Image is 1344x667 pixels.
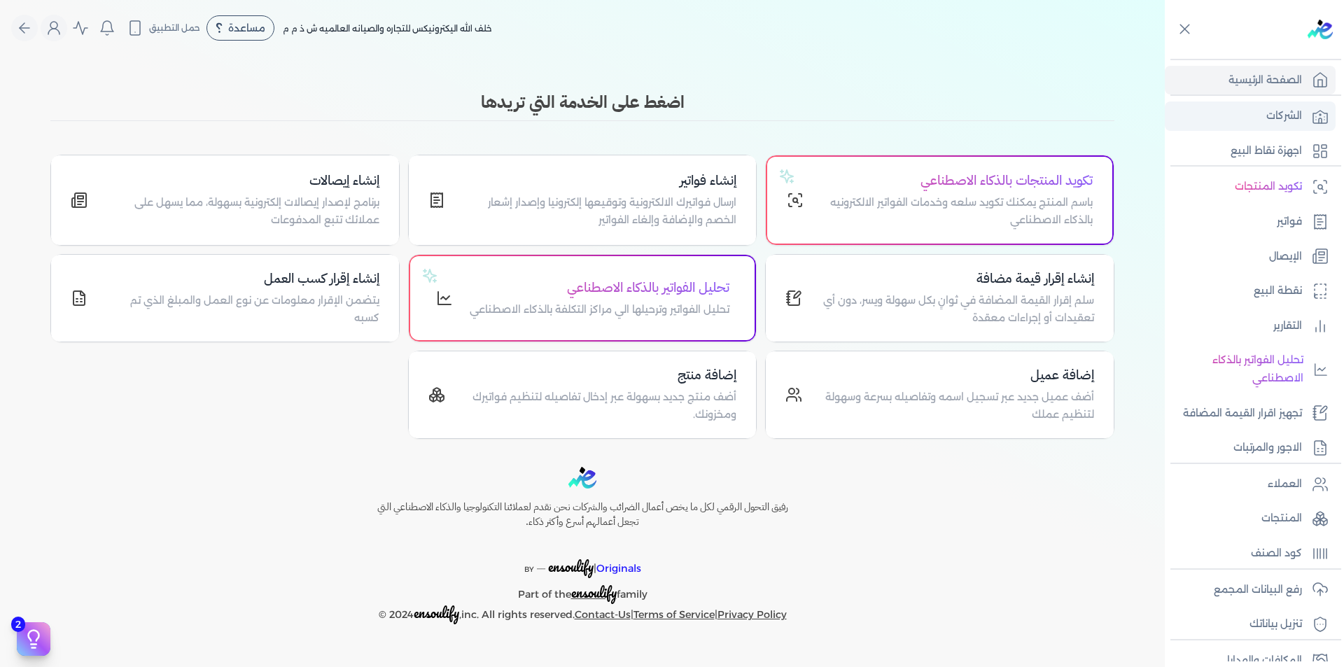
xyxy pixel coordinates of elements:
a: المنتجات [1165,504,1336,533]
a: الشركات [1165,101,1336,131]
a: إنشاء إقرار كسب العمليتضمن الإقرار معلومات عن نوع العمل والمبلغ الذي تم كسبه [50,254,400,342]
a: إنشاء فواتيرارسال فواتيرك الالكترونية وتوقيعها إلكترونيا وإصدار إشعار الخصم والإضافة وإلغاء الفواتير [408,155,757,246]
span: ensoulify [571,582,617,603]
a: رفع البيانات المجمع [1165,575,1336,605]
span: 2 [11,617,25,632]
a: الإيصال [1165,242,1336,272]
h3: اضغط على الخدمة التي تريدها [50,90,1114,115]
h4: إنشاء فواتير [462,171,737,191]
a: إنشاء إقرار قيمة مضافةسلم إقرار القيمة المضافة في ثوانٍ بكل سهولة ويسر، دون أي تعقيدات أو إجراءات... [765,254,1114,342]
button: 2 [17,622,50,656]
p: الإيصال [1269,248,1302,266]
a: تكويد المنتجات بالذكاء الاصطناعيباسم المنتج يمكنك تكويد سلعه وخدمات الفواتير الالكترونيه بالذكاء ... [765,155,1114,246]
p: الصفحة الرئيسية [1228,71,1302,90]
span: حمل التطبيق [149,22,200,34]
p: الاجور والمرتبات [1233,439,1302,457]
p: رفع البيانات المجمع [1214,581,1302,599]
a: فواتير [1165,207,1336,237]
span: خلف الله اليكترونيكس للتجاره والصيانه العالميه ش ذ م م [283,23,492,34]
p: المنتجات [1261,510,1302,528]
img: logo [1308,20,1333,39]
p: التقارير [1273,317,1302,335]
h4: إنشاء إيصالات [104,171,379,191]
p: فواتير [1277,213,1302,231]
p: Part of the family [347,578,818,604]
div: مساعدة [206,15,274,41]
a: Terms of Service [633,608,715,621]
p: أضف عميل جديد عبر تسجيل اسمه وتفاصيله بسرعة وسهولة لتنظيم عملك [819,388,1094,424]
a: العملاء [1165,470,1336,499]
p: تنزيل بياناتك [1249,615,1302,633]
a: Contact-Us [575,608,631,621]
a: تحليل الفواتير بالذكاء الاصطناعي [1165,346,1336,393]
p: اجهزة نقاط البيع [1231,142,1302,160]
p: سلم إقرار القيمة المضافة في ثوانٍ بكل سهولة ويسر، دون أي تعقيدات أو إجراءات معقدة [819,292,1094,328]
p: تكويد المنتجات [1235,178,1302,196]
p: | [347,541,818,579]
h4: تكويد المنتجات بالذكاء الاصطناعي [820,171,1093,191]
sup: __ [537,561,545,570]
p: باسم المنتج يمكنك تكويد سلعه وخدمات الفواتير الالكترونيه بالذكاء الاصطناعي [820,194,1093,230]
p: أضف منتج جديد بسهولة عبر إدخال تفاصيله لتنظيم فواتيرك ومخزونك. [462,388,737,424]
a: ensoulify [571,588,617,601]
a: نقطة البيع [1165,276,1336,306]
a: اجهزة نقاط البيع [1165,136,1336,166]
p: تجهيز اقرار القيمة المضافة [1183,405,1302,423]
p: العملاء [1268,475,1302,493]
a: إنشاء إيصالاتبرنامج لإصدار إيصالات إلكترونية بسهولة، مما يسهل على عملائك تتبع المدفوعات [50,155,400,246]
h4: إنشاء إقرار كسب العمل [104,269,379,289]
p: كود الصنف [1251,545,1302,563]
a: الاجور والمرتبات [1165,433,1336,463]
button: حمل التطبيق [123,16,204,40]
p: ارسال فواتيرك الالكترونية وتوقيعها إلكترونيا وإصدار إشعار الخصم والإضافة وإلغاء الفواتير [462,194,737,230]
h4: إضافة عميل [819,365,1094,386]
p: برنامج لإصدار إيصالات إلكترونية بسهولة، مما يسهل على عملائك تتبع المدفوعات [104,194,379,230]
h4: إضافة منتج [462,365,737,386]
span: ensoulify [548,556,594,577]
a: تنزيل بياناتك [1165,610,1336,639]
a: إضافة منتجأضف منتج جديد بسهولة عبر إدخال تفاصيله لتنظيم فواتيرك ومخزونك. [408,351,757,439]
a: إضافة عميلأضف عميل جديد عبر تسجيل اسمه وتفاصيله بسرعة وسهولة لتنظيم عملك [765,351,1114,439]
p: © 2024 ,inc. All rights reserved. | | [347,604,818,624]
a: تحليل الفواتير بالذكاء الاصطناعيتحليل الفواتير وترحيلها الي مراكز التكلفة بالذكاء الاصطناعي [408,254,757,342]
a: تكويد المنتجات [1165,172,1336,202]
span: Originals [596,562,641,575]
span: مساعدة [228,23,265,33]
img: logo [568,467,596,489]
a: تجهيز اقرار القيمة المضافة [1165,399,1336,428]
h4: تحليل الفواتير بالذكاء الاصطناعي [470,278,729,298]
p: تحليل الفواتير بالذكاء الاصطناعي [1172,351,1303,387]
a: التقارير [1165,311,1336,341]
span: BY [524,565,534,574]
p: الشركات [1266,107,1302,125]
h4: إنشاء إقرار قيمة مضافة [819,269,1094,289]
h6: رفيق التحول الرقمي لكل ما يخص أعمال الضرائب والشركات نحن نقدم لعملائنا التكنولوجيا والذكاء الاصطن... [347,500,818,530]
p: يتضمن الإقرار معلومات عن نوع العمل والمبلغ الذي تم كسبه [104,292,379,328]
p: نقطة البيع [1254,282,1302,300]
a: Privacy Policy [717,608,787,621]
a: الصفحة الرئيسية [1165,66,1336,95]
span: ensoulify [414,602,459,624]
p: تحليل الفواتير وترحيلها الي مراكز التكلفة بالذكاء الاصطناعي [470,301,729,319]
a: كود الصنف [1165,539,1336,568]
